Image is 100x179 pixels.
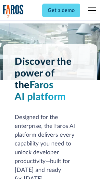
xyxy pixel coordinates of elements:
h1: Discover the power of the [15,56,85,103]
a: Get a demo [42,4,80,17]
a: home [3,5,24,18]
span: Faros AI platform [15,80,66,102]
div: menu [84,3,97,18]
img: Logo of the analytics and reporting company Faros. [3,5,24,18]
